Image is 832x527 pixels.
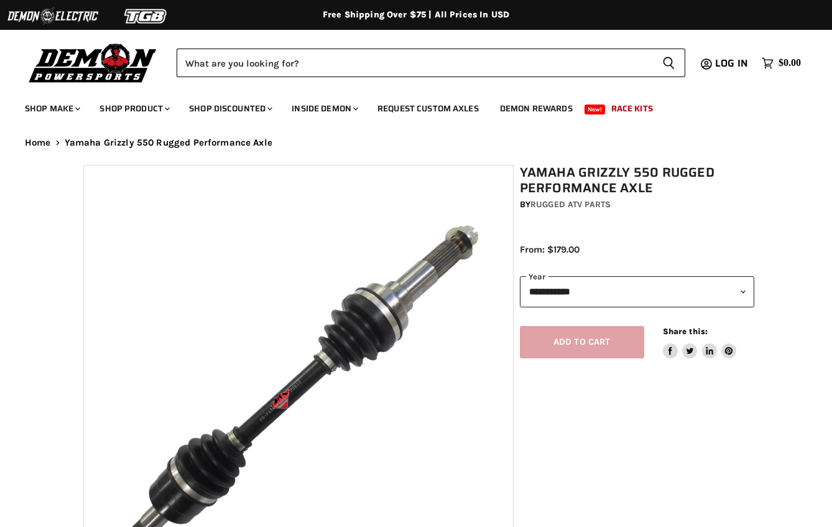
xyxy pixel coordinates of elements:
[25,40,161,85] img: Demon Powersports
[663,327,708,336] span: Share this:
[715,55,748,71] span: Log in
[520,244,580,255] span: From: $179.00
[282,96,366,121] a: Inside Demon
[520,276,754,307] select: year
[368,96,488,121] a: Request Custom Axles
[25,138,51,148] a: Home
[710,58,756,69] a: Log in
[6,4,99,28] img: Demon Electric Logo 2
[585,105,606,114] span: New!
[779,57,801,69] span: $0.00
[177,49,652,77] input: Search
[652,49,685,77] button: Search
[530,199,611,210] a: Rugged ATV Parts
[520,198,754,212] div: by
[90,96,177,121] a: Shop Product
[99,4,193,28] img: TGB Logo 2
[177,49,685,77] form: Product
[663,326,737,359] aside: Share this:
[491,96,582,121] a: Demon Rewards
[180,96,280,121] a: Shop Discounted
[520,165,754,196] h1: Yamaha Grizzly 550 Rugged Performance Axle
[602,96,662,121] a: Race Kits
[16,96,88,121] a: Shop Make
[16,91,798,121] ul: Main menu
[756,54,807,72] a: $0.00
[65,138,272,148] span: Yamaha Grizzly 550 Rugged Performance Axle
